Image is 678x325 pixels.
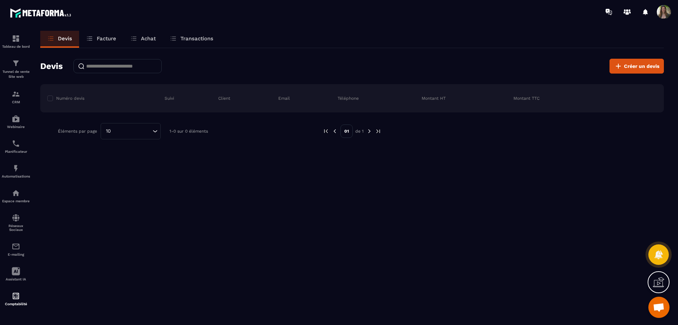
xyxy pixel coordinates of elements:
input: Search for option [113,127,151,135]
img: next [366,128,373,134]
img: next [375,128,381,134]
div: Ouvrir le chat [648,297,670,318]
img: automations [12,115,20,123]
span: 10 [103,127,113,135]
p: 1-0 sur 0 éléments [169,129,208,134]
img: email [12,242,20,251]
button: Créer un devis [609,59,664,74]
img: automations [12,189,20,197]
p: Montant TTC [513,95,540,101]
img: formation [12,34,20,43]
p: Comptabilité [2,302,30,306]
img: prev [323,128,329,134]
p: Planificateur [2,150,30,153]
a: Assistant IA [2,262,30,286]
a: formationformationTunnel de vente Site web [2,54,30,85]
a: Facture [79,31,123,48]
a: automationsautomationsEspace membre [2,184,30,208]
img: logo [10,6,73,19]
a: Devis [40,31,79,48]
img: automations [12,164,20,173]
p: Montant HT [422,95,446,101]
p: Achat [141,35,156,42]
img: prev [332,128,338,134]
p: Webinaire [2,125,30,129]
p: Tunnel de vente Site web [2,69,30,79]
p: Client [218,95,230,101]
p: Automatisations [2,174,30,178]
p: Facture [97,35,116,42]
p: Téléphone [338,95,359,101]
a: emailemailE-mailing [2,237,30,262]
img: formation [12,90,20,98]
p: 01 [340,124,353,138]
h2: Devis [40,59,63,73]
a: formationformationTableau de bord [2,29,30,54]
p: E-mailing [2,253,30,256]
a: automationsautomationsAutomatisations [2,159,30,184]
p: CRM [2,100,30,104]
p: Espace membre [2,199,30,203]
p: Réseaux Sociaux [2,224,30,232]
p: Devis [58,35,72,42]
p: Transactions [180,35,213,42]
p: Tableau de bord [2,45,30,48]
a: social-networksocial-networkRéseaux Sociaux [2,208,30,237]
p: de 1 [355,128,364,134]
img: scheduler [12,139,20,148]
img: social-network [12,214,20,222]
span: Créer un devis [624,63,659,70]
div: Search for option [101,123,161,139]
p: Suivi [165,95,174,101]
a: automationsautomationsWebinaire [2,109,30,134]
a: formationformationCRM [2,85,30,109]
img: formation [12,59,20,68]
p: Email [278,95,290,101]
a: accountantaccountantComptabilité [2,286,30,311]
p: Numéro devis [56,95,84,101]
a: schedulerschedulerPlanificateur [2,134,30,159]
p: Assistant IA [2,277,30,281]
img: accountant [12,292,20,300]
p: Éléments par page [58,129,97,134]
